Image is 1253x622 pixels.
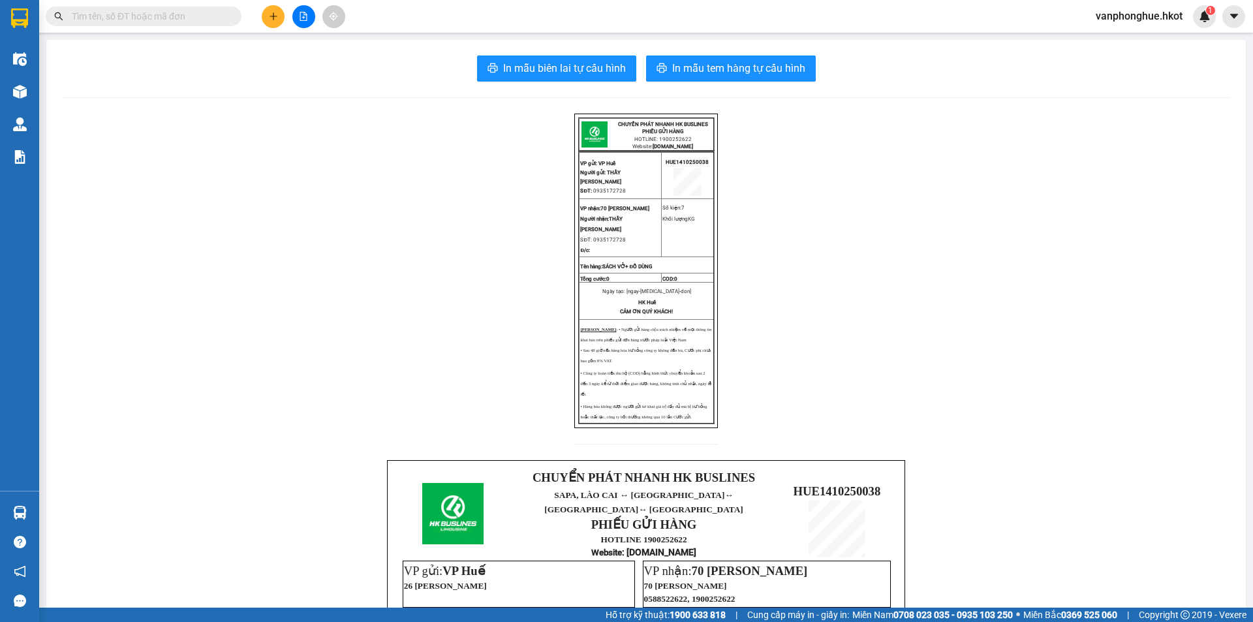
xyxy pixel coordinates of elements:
[329,12,338,21] span: aim
[544,490,743,514] span: ↔ [GEOGRAPHIC_DATA]
[12,55,114,97] span: SAPA, LÀO CAI ↔ [GEOGRAPHIC_DATA]
[442,564,485,578] span: VP Huế
[580,264,652,270] strong: Tên hàng:
[644,564,808,578] span: VP nhận:
[580,216,623,232] span: THẦY [PERSON_NAME]
[7,58,10,119] img: logo
[893,610,1013,620] strong: 0708 023 035 - 0935 103 250
[13,506,27,520] img: warehouse-icon
[662,216,688,222] span: Khối lượng
[662,205,685,211] span: Số kiện:
[602,264,652,270] span: SÁCH VỞ+ ĐỒ DÙNG
[1199,10,1211,22] img: icon-new-feature
[580,276,610,282] span: Tổng cước:
[580,348,711,363] span: • Sau 48 giờ nếu hàng hóa hư hỏng công ty không đền bù, Cước phí chưa bao gồm 8% VAT.
[13,117,27,131] img: warehouse-icon
[638,505,743,514] span: ↔ [GEOGRAPHIC_DATA]
[620,309,673,315] span: CẢM ƠN QUÝ KHÁCH!
[1228,10,1240,22] span: caret-down
[644,594,735,604] span: 0588522622, 1900252622
[12,66,114,97] span: ↔ [GEOGRAPHIC_DATA]
[666,159,709,165] span: HUE1410250038
[299,12,308,21] span: file-add
[1222,5,1245,28] button: caret-down
[13,85,27,99] img: warehouse-icon
[16,76,115,97] span: ↔ [GEOGRAPHIC_DATA]
[14,536,26,548] span: question-circle
[662,276,677,282] span: COD:
[262,5,285,28] button: plus
[580,206,600,211] span: VP nhận:
[533,471,755,484] strong: CHUYỂN PHÁT NHANH HK BUSLINES
[580,327,616,332] strong: [PERSON_NAME]
[322,5,345,28] button: aim
[593,188,626,194] span: 0935172728
[580,247,590,253] span: Đ/c:
[1016,612,1020,617] span: ⚪️
[598,161,615,166] span: VP Huế
[580,216,609,222] span: Người nhận:
[681,205,685,211] span: 7
[602,288,691,294] span: Ngày tạo: [ngay-[MEDICAL_DATA]-don]
[580,404,707,419] span: • Hàng hóa không được người gửi kê khai giá trị đầy đủ mà bị hư hỏng hoặc thất lạc, công ty bồi t...
[692,564,808,578] span: 70 [PERSON_NAME]
[580,170,606,176] span: Người gửi:
[404,581,487,591] span: 26 [PERSON_NAME]
[1127,608,1129,622] span: |
[1181,610,1190,619] span: copyright
[487,63,498,75] span: printer
[580,327,711,342] span: : • Người gửi hàng chịu trách nhiệm về mọi thông tin khai báo trên phiếu gửi đơn hàng trước pháp ...
[116,94,204,108] span: HUE1410250038
[404,564,486,578] span: VP gửi:
[852,608,1013,622] span: Miền Nam
[653,144,693,149] strong: [DOMAIN_NAME]
[580,206,649,211] span: 70 [PERSON_NAME]
[674,276,677,282] span: 0
[11,8,28,28] img: logo-vxr
[1023,608,1117,622] span: Miền Bắc
[747,608,849,622] span: Cung cấp máy in - giấy in:
[634,136,692,142] span: HOTLINE: 1900252622
[688,216,694,222] span: KG
[1085,8,1193,24] span: vanphonghue.hkot
[580,371,711,396] span: • Công ty hoàn tiền thu hộ (COD) bằng hình thức chuyển khoản sau 2 đến 3 ngày kể từ thời điểm gia...
[642,129,683,134] strong: PHIẾU GỬI HÀNG
[581,121,608,148] img: logo
[477,55,636,82] button: printerIn mẫu biên lai tự cấu hình
[591,547,696,557] strong: : [DOMAIN_NAME]
[14,595,26,607] span: message
[646,55,816,82] button: printerIn mẫu tem hàng tự cấu hình
[54,12,63,21] span: search
[591,518,697,531] strong: PHIẾU GỬI HÀNG
[72,9,226,23] input: Tìm tên, số ĐT hoặc mã đơn
[794,484,881,498] span: HUE1410250038
[292,5,315,28] button: file-add
[644,581,727,591] span: 70 [PERSON_NAME]
[503,60,626,76] span: In mẫu biên lai tự cấu hình
[657,63,667,75] span: printer
[13,150,27,164] img: solution-icon
[1206,6,1215,15] sup: 1
[606,608,726,622] span: Hỗ trợ kỹ thuật:
[269,12,278,21] span: plus
[670,610,726,620] strong: 1900 633 818
[18,10,108,53] strong: CHUYỂN PHÁT NHANH HK BUSLINES
[1061,610,1117,620] strong: 0369 525 060
[544,490,743,514] span: SAPA, LÀO CAI ↔ [GEOGRAPHIC_DATA]
[600,535,687,544] strong: HOTLINE 1900252622
[672,60,805,76] span: In mẫu tem hàng tự cấu hình
[14,565,26,578] span: notification
[735,608,737,622] span: |
[606,276,610,282] span: 0
[1208,6,1213,15] span: 1
[580,188,592,194] strong: SĐT:
[632,144,693,149] span: Website:
[580,237,626,243] span: SĐT: 0935172728
[591,548,622,557] span: Website
[618,121,708,127] strong: CHUYỂN PHÁT NHANH HK BUSLINES
[638,300,656,305] span: HK Huế
[580,161,597,166] span: VP gửi:
[422,483,484,544] img: logo
[13,52,27,66] img: warehouse-icon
